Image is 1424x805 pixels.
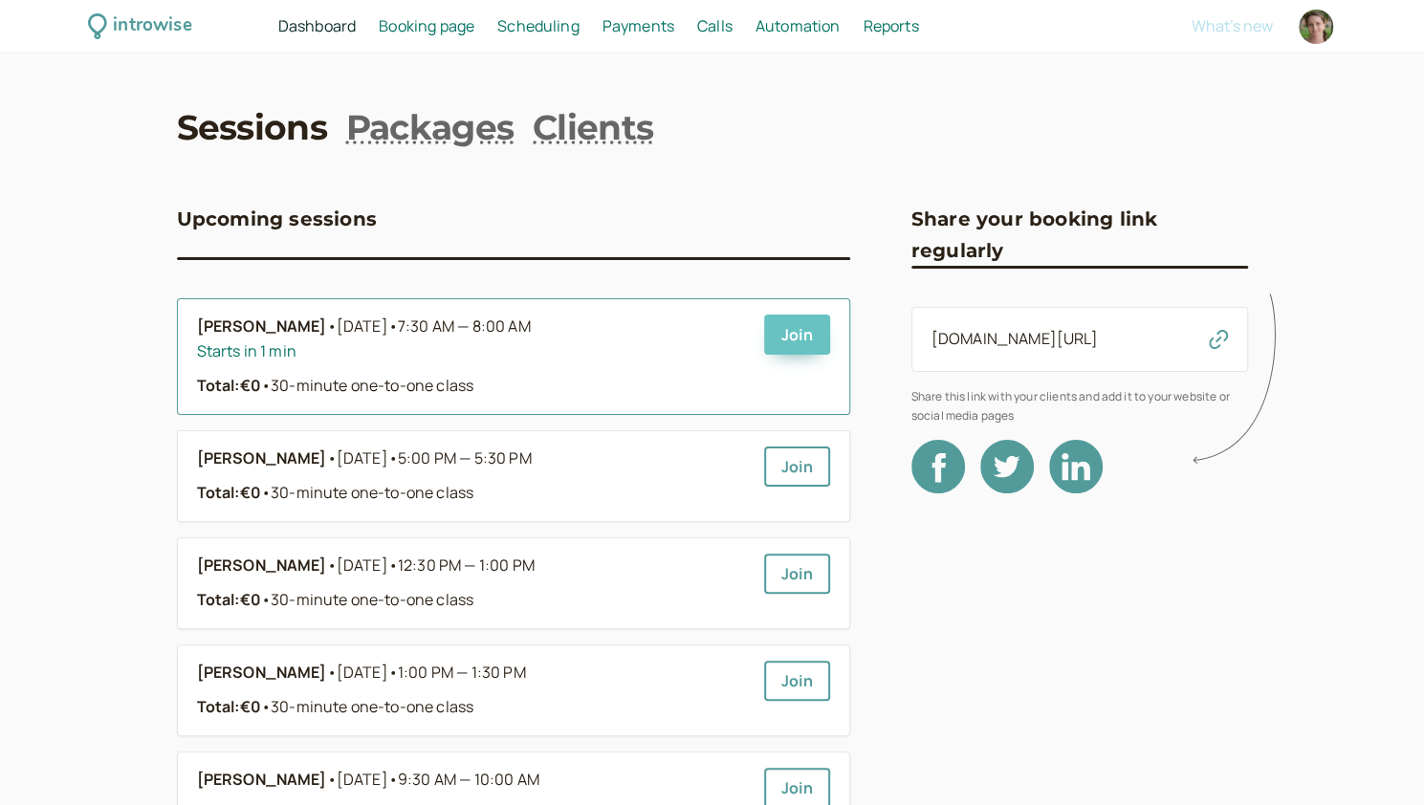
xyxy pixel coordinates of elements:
span: 7:30 AM — 8:00 AM [398,315,531,337]
span: Calls [697,15,733,36]
a: Calls [697,14,733,39]
strong: Total: €0 [197,589,261,610]
a: Automation [756,14,841,39]
button: What's new [1192,17,1273,34]
div: Starts in 1 min [197,339,749,364]
span: • [388,447,398,468]
span: 30-minute one-to-one class [261,696,473,717]
span: 30-minute one-to-one class [261,375,473,396]
span: Payments [602,15,674,36]
div: introwise [113,11,191,41]
a: Join [764,554,830,594]
a: [PERSON_NAME]•[DATE]•7:30 AM — 8:00 AMStarts in 1 minTotal:€0•30-minute one-to-one class [197,315,749,399]
b: [PERSON_NAME] [197,315,327,339]
span: • [327,554,337,578]
span: [DATE] [337,554,535,578]
span: 30-minute one-to-one class [261,589,473,610]
span: • [261,375,271,396]
a: Join [764,315,830,355]
span: • [261,696,271,717]
a: Clients [533,103,653,151]
span: Share this link with your clients and add it to your website or social media pages [911,387,1248,424]
h3: Upcoming sessions [177,204,377,234]
span: Reports [863,15,918,36]
a: Join [764,446,830,487]
span: • [327,446,337,471]
a: Scheduling [497,14,580,39]
a: Reports [863,14,918,39]
span: [DATE] [337,768,539,793]
span: • [388,555,398,576]
span: 30-minute one-to-one class [261,482,473,503]
span: • [388,315,398,337]
strong: Total: €0 [197,696,261,717]
span: Automation [756,15,841,36]
strong: Total: €0 [197,375,261,396]
span: • [261,482,271,503]
a: Account [1296,7,1336,47]
b: [PERSON_NAME] [197,554,327,578]
strong: Total: €0 [197,482,261,503]
a: introwise [88,11,192,41]
span: [DATE] [337,315,531,339]
a: Join [764,661,830,701]
span: • [261,589,271,610]
span: • [388,662,398,683]
span: • [327,768,337,793]
a: Dashboard [278,14,356,39]
a: [DOMAIN_NAME][URL] [931,328,1099,349]
a: Packages [346,103,514,151]
iframe: Chat Widget [1328,713,1424,805]
b: [PERSON_NAME] [197,446,327,471]
span: • [327,661,337,685]
span: Scheduling [497,15,580,36]
span: • [388,769,398,790]
a: Booking page [379,14,474,39]
b: [PERSON_NAME] [197,661,327,685]
span: • [327,315,337,339]
a: [PERSON_NAME]•[DATE]•12:30 PM — 1:00 PMTotal:€0•30-minute one-to-one class [197,554,749,613]
a: Sessions [177,103,327,151]
span: [DATE] [337,661,526,685]
span: Booking page [379,15,474,36]
a: Payments [602,14,674,39]
span: 1:00 PM — 1:30 PM [398,662,526,683]
b: [PERSON_NAME] [197,768,327,793]
span: Dashboard [278,15,356,36]
a: [PERSON_NAME]•[DATE]•1:00 PM — 1:30 PMTotal:€0•30-minute one-to-one class [197,661,749,720]
span: 5:00 PM — 5:30 PM [398,447,532,468]
span: 9:30 AM — 10:00 AM [398,769,539,790]
span: 12:30 PM — 1:00 PM [398,555,535,576]
span: [DATE] [337,446,532,471]
h3: Share your booking link regularly [911,204,1248,266]
a: [PERSON_NAME]•[DATE]•5:00 PM — 5:30 PMTotal:€0•30-minute one-to-one class [197,446,749,506]
span: What's new [1192,15,1273,36]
